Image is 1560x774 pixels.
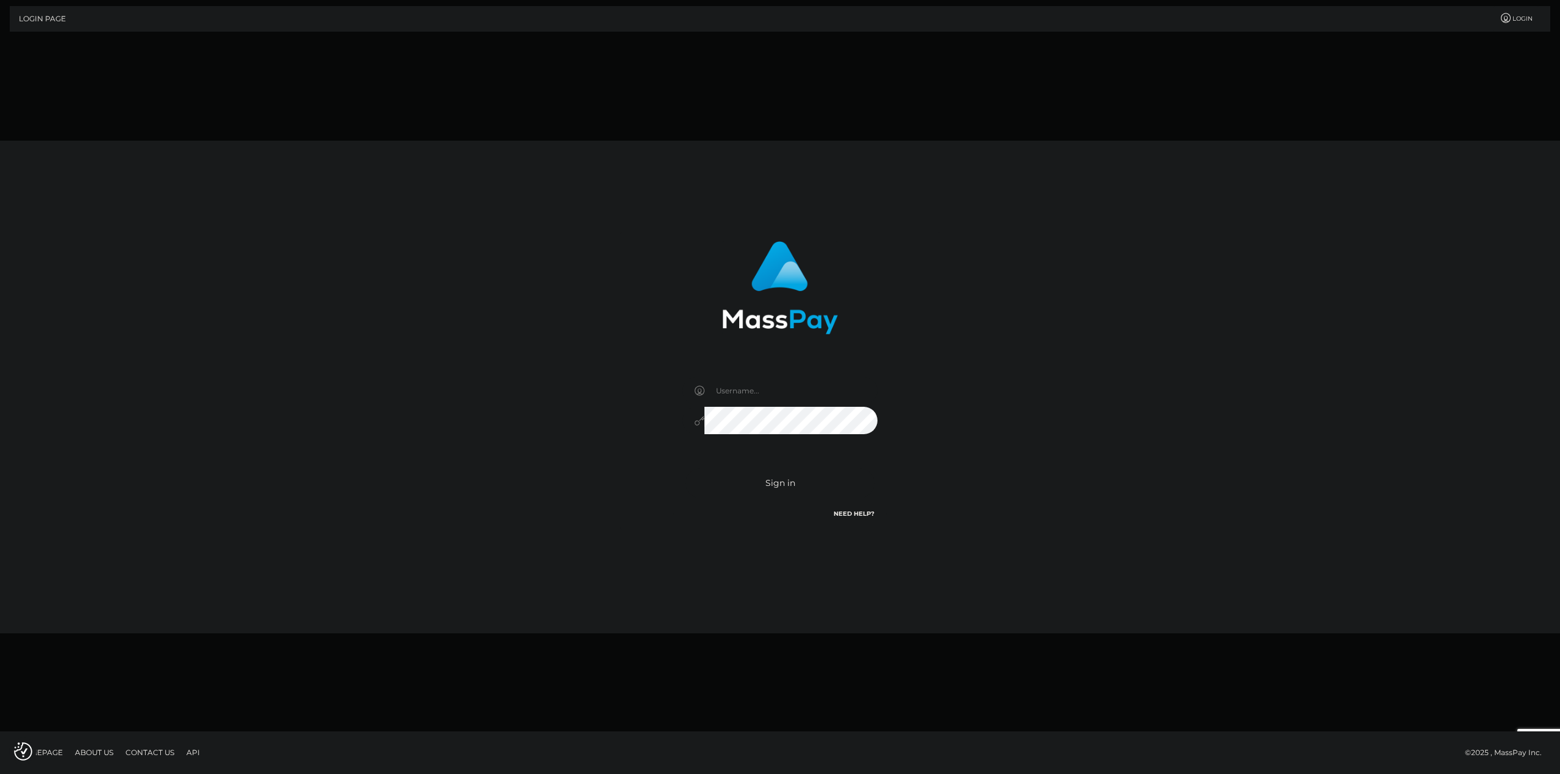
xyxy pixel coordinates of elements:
[14,742,32,761] img: Revisit consent button
[722,241,838,334] img: MassPay Login
[13,743,68,762] a: Homepage
[70,743,118,762] a: About Us
[1493,6,1539,32] a: Login
[14,742,32,761] button: Consent Preferences
[1465,746,1551,759] div: © 2025 , MassPay Inc.
[704,377,877,404] input: Username...
[834,510,874,518] a: Need Help?
[121,743,179,762] a: Contact Us
[182,743,205,762] a: API
[19,6,66,32] a: Login Page
[686,468,874,498] button: Sign in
